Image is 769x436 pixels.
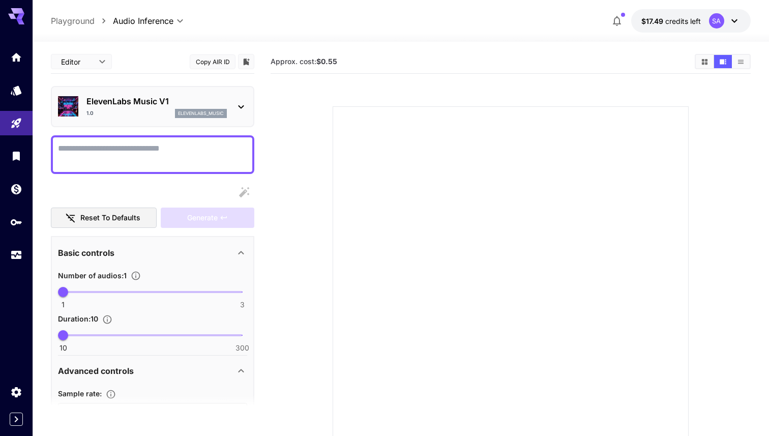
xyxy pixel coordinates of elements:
div: Usage [10,249,22,261]
p: Basic controls [58,247,114,259]
div: ElevenLabs Music V11.0elevenlabs_music [58,91,247,122]
div: Advanced controls [58,359,247,383]
button: The sample rate of the generated audio in Hz (samples per second). Higher sample rates capture mo... [102,389,120,399]
b: $0.55 [316,57,337,66]
button: Reset to defaults [51,208,157,228]
div: Playground [10,117,22,130]
button: Add to library [242,55,251,68]
button: Show media in video view [714,55,732,68]
button: Show media in list view [732,55,750,68]
button: Show media in grid view [696,55,714,68]
div: API Keys [10,216,22,228]
div: Wallet [10,183,22,195]
span: Approx. cost: [271,57,337,66]
div: Home [10,48,22,61]
p: 1.0 [86,109,94,117]
div: Basic controls [58,241,247,265]
span: 10 [60,343,67,353]
div: $17.48706 [641,16,701,26]
p: ElevenLabs Music V1 [86,95,227,107]
button: Specify the duration of each audio in seconds. [98,314,116,325]
button: Specify how many audios to generate in a single request. Each audio generation will be charged se... [127,271,145,281]
button: $17.48706SA [631,9,751,33]
button: Expand sidebar [10,413,23,426]
button: Copy AIR ID [190,54,235,69]
span: Number of audios : 1 [58,271,127,280]
span: Duration : 10 [58,314,98,323]
span: Sample rate : [58,389,102,398]
span: $17.49 [641,17,665,25]
span: Editor [61,56,93,67]
p: Advanced controls [58,365,134,377]
span: 1 [62,300,65,310]
div: Library [10,150,22,162]
span: Audio Inference [113,15,173,27]
nav: breadcrumb [51,15,113,27]
span: 300 [235,343,249,353]
p: elevenlabs_music [178,110,224,117]
div: Settings [10,386,22,398]
span: credits left [665,17,701,25]
div: Show media in grid viewShow media in video viewShow media in list view [695,54,751,69]
div: SA [709,13,724,28]
span: 3 [240,300,245,310]
div: Models [10,81,22,94]
a: Playground [51,15,95,27]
